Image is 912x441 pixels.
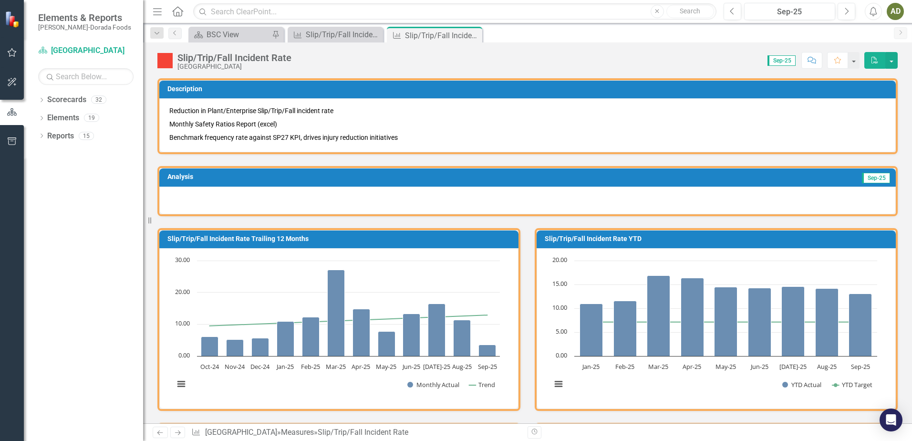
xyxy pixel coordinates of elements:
div: Slip/Trip/Fall Incident Rate [177,52,291,63]
path: Oct-24, 6.11148884. Monthly Actual. [201,337,218,357]
div: Slip/Trip/Fall Incident Rate [405,30,480,42]
text: [DATE]-25 [779,362,807,371]
button: AD [887,3,904,20]
button: View chart menu, Chart [552,378,565,391]
text: Apr-25 [352,362,370,371]
text: 30.00 [175,255,190,264]
h3: Slip/Trip/Fall Incident Rate YTD [545,235,891,242]
svg: Interactive chart [547,256,882,399]
text: Sep-25 [478,362,497,371]
text: Aug-25 [817,362,837,371]
img: Below Plan [157,53,173,68]
a: [GEOGRAPHIC_DATA] [38,45,134,56]
text: 0.00 [556,351,567,359]
div: [GEOGRAPHIC_DATA] [177,63,291,70]
a: Slip/Trip/Fall Incident Rate [290,29,381,41]
path: Apr-25, 16.30612167. YTD Actual. [681,278,704,357]
a: [GEOGRAPHIC_DATA] [205,428,277,437]
path: May-25, 7.65277815. Monthly Actual. [378,332,395,357]
path: Nov-24, 5.20268806. Monthly Actual. [227,340,244,357]
text: Aug-25 [452,362,472,371]
text: 10.00 [175,319,190,327]
path: Jul-25, 14.58111596. YTD Actual. [782,287,805,357]
path: Sep-25, 13.09081829. YTD Actual. [849,294,872,357]
span: Search [680,7,700,15]
input: Search ClearPoint... [193,3,716,20]
a: Reports [47,131,74,142]
text: Mar-25 [326,362,346,371]
span: Elements & Reports [38,12,131,23]
button: Show YTD Actual [782,380,822,389]
button: Show Trend [469,380,495,389]
div: BSC View [207,29,269,41]
text: May-25 [715,362,736,371]
path: Jun-25, 14.28910381. YTD Actual. [748,288,771,357]
path: Jan-25, 10.92365853. Monthly Actual. [277,322,294,357]
div: Chart. Highcharts interactive chart. [169,256,508,399]
text: May-25 [376,362,396,371]
text: Apr-25 [683,362,701,371]
svg: Interactive chart [169,256,505,399]
text: 0.00 [178,351,190,359]
text: Dec-24 [250,362,270,371]
path: Sep-25, 3.53810468. Monthly Actual. [479,345,496,357]
small: [PERSON_NAME]-Dorada Foods [38,23,131,31]
img: ClearPoint Strategy [5,11,21,28]
text: Feb-25 [615,362,634,371]
a: Measures [281,428,314,437]
a: Elements [47,113,79,124]
text: Oct-24 [200,362,219,371]
div: Open Intercom Messenger [880,409,902,431]
g: YTD Actual, series 1 of 2. Bar series with 9 bars. [580,276,872,357]
h3: Description [167,85,891,93]
text: Jun-25 [750,362,768,371]
a: Scorecards [47,94,86,105]
path: Jan-25, 10.92365853. YTD Actual. [580,304,603,357]
path: May-25, 14.48611031. YTD Actual. [715,287,737,357]
div: Slip/Trip/Fall Incident Rate [306,29,381,41]
button: Show YTD Target [832,380,873,389]
button: Show Monthly Actual [407,380,459,389]
path: Jul-25, 16.35224034. Monthly Actual. [428,304,446,357]
div: Slip/Trip/Fall Incident Rate [318,428,408,437]
span: Sep-25 [862,173,890,183]
text: Jan-25 [276,362,294,371]
path: Feb-25, 11.5300837. YTD Actual. [614,301,637,357]
a: BSC View [191,29,269,41]
text: Feb-25 [301,362,320,371]
path: Jun-25, 13.27369022. Monthly Actual. [403,314,420,357]
span: Sep-25 [767,55,796,66]
text: 15.00 [552,279,567,288]
path: Aug-25, 11.39866877. Monthly Actual. [454,320,471,357]
text: 20.00 [175,287,190,296]
p: Benchmark frequency rate against SP27 KPI, drives injury reduction initiatives [169,131,886,142]
text: Nov-24 [225,362,245,371]
text: Mar-25 [648,362,668,371]
p: Monthly Safety Ratios Report (excel) [169,117,886,131]
path: Aug-25, 14.18507624. YTD Actual. [816,289,839,357]
path: Mar-25, 16.82111845. YTD Actual. [647,276,670,357]
text: [DATE]-25 [423,362,450,371]
div: 19 [84,114,99,122]
input: Search Below... [38,68,134,85]
button: Sep-25 [744,3,835,20]
button: Search [666,5,714,18]
text: Jan-25 [581,362,600,371]
div: 32 [91,96,106,104]
p: Reduction in Plant/Enterprise Slip/Trip/Fall incident rate [169,106,886,117]
h3: Slip/Trip/Fall Incident Rate Trailing 12 Months [167,235,514,242]
div: Sep-25 [747,6,832,18]
button: View chart menu, Chart [175,378,188,391]
path: Apr-25, 14.75059207. Monthly Actual. [353,309,370,357]
text: Sep-25 [851,362,870,371]
text: 5.00 [556,327,567,336]
div: » » [191,427,520,438]
div: Chart. Highcharts interactive chart. [547,256,886,399]
path: Dec-24, 5.6148389. Monthly Actual. [252,338,269,357]
path: Mar-25, 27.03964409. Monthly Actual. [328,270,345,357]
path: Feb-25, 12.20779764. Monthly Actual. [302,317,320,357]
text: 10.00 [552,303,567,312]
text: 20.00 [552,255,567,264]
text: Jun-25 [402,362,420,371]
